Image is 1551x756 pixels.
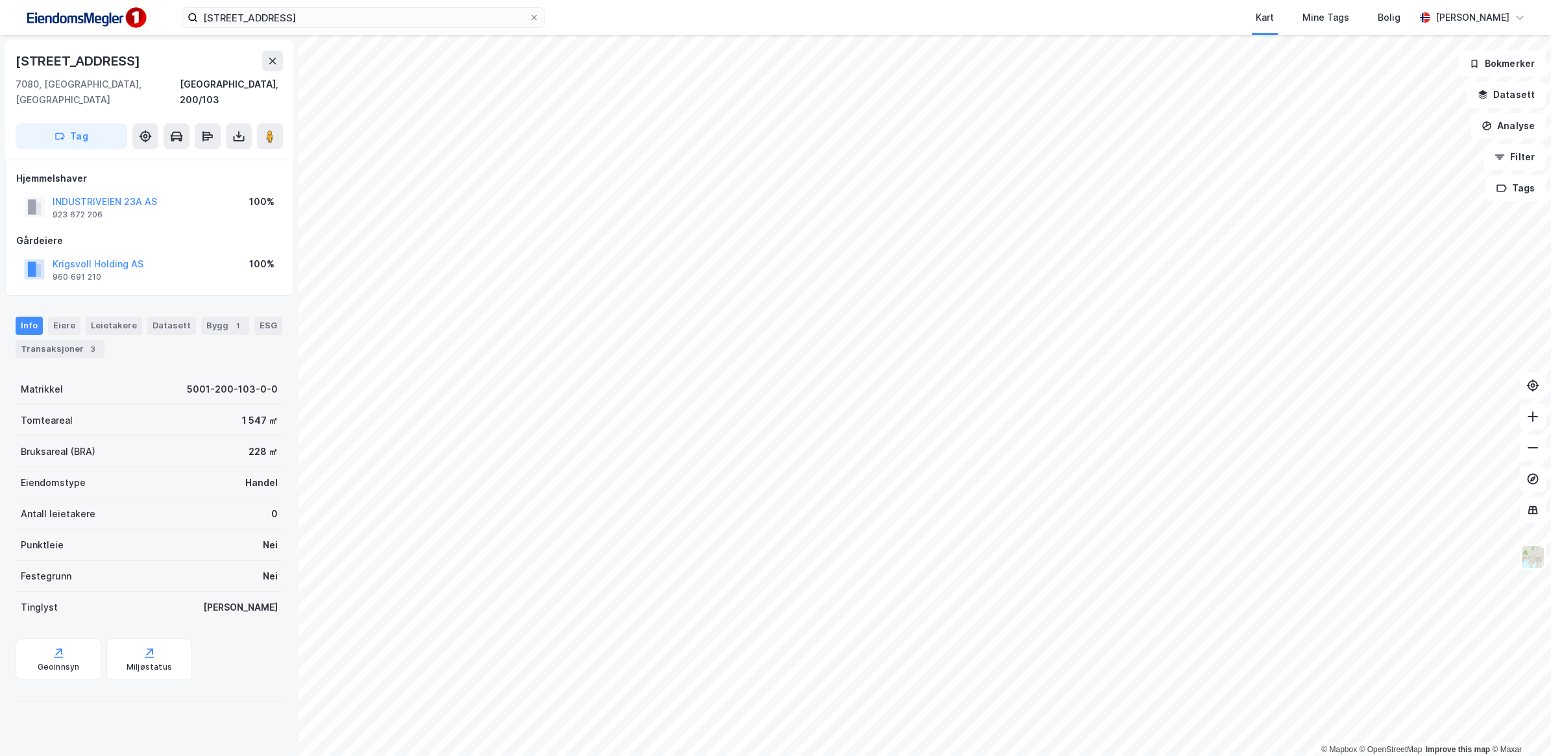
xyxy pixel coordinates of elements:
div: ESG [254,317,282,335]
div: Hjemmelshaver [16,171,282,186]
div: Eiendomstype [21,475,86,491]
div: Eiere [48,317,80,335]
div: Tinglyst [21,600,58,615]
button: Tags [1485,175,1546,201]
div: 1 547 ㎡ [242,413,278,428]
div: 1 [231,319,244,332]
div: Handel [245,475,278,491]
button: Tag [16,123,127,149]
button: Bokmerker [1458,51,1546,77]
img: Z [1520,544,1545,569]
div: Datasett [147,317,196,335]
div: Mine Tags [1302,10,1349,25]
div: Nei [263,537,278,553]
a: Mapbox [1321,745,1357,754]
div: [PERSON_NAME] [1435,10,1509,25]
div: [GEOGRAPHIC_DATA], 200/103 [180,77,283,108]
div: Matrikkel [21,382,63,397]
div: 3 [86,343,99,356]
div: 7080, [GEOGRAPHIC_DATA], [GEOGRAPHIC_DATA] [16,77,180,108]
div: Antall leietakere [21,506,95,522]
div: Kontrollprogram for chat [1486,694,1551,756]
a: OpenStreetMap [1360,745,1423,754]
div: Info [16,317,43,335]
div: Festegrunn [21,568,71,584]
button: Filter [1484,144,1546,170]
div: Miljøstatus [127,662,172,672]
div: Kart [1256,10,1274,25]
div: [STREET_ADDRESS] [16,51,143,71]
div: Leietakere [86,317,142,335]
div: 0 [271,506,278,522]
div: 100% [249,256,275,272]
div: Bruksareal (BRA) [21,444,95,459]
div: Transaksjoner [16,340,104,358]
div: Tomteareal [21,413,73,428]
input: Søk på adresse, matrikkel, gårdeiere, leietakere eller personer [198,8,529,27]
div: [PERSON_NAME] [203,600,278,615]
div: Bolig [1378,10,1400,25]
div: Nei [263,568,278,584]
img: F4PB6Px+NJ5v8B7XTbfpPpyloAAAAASUVORK5CYII= [21,3,151,32]
iframe: Chat Widget [1486,694,1551,756]
div: Bygg [201,317,249,335]
div: 923 672 206 [53,210,103,220]
div: 5001-200-103-0-0 [187,382,278,397]
div: 100% [249,194,275,210]
div: 228 ㎡ [249,444,278,459]
div: Geoinnsyn [38,662,80,672]
button: Datasett [1467,82,1546,108]
div: Punktleie [21,537,64,553]
div: 960 691 210 [53,272,101,282]
div: Gårdeiere [16,233,282,249]
a: Improve this map [1426,745,1490,754]
button: Analyse [1471,113,1546,139]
